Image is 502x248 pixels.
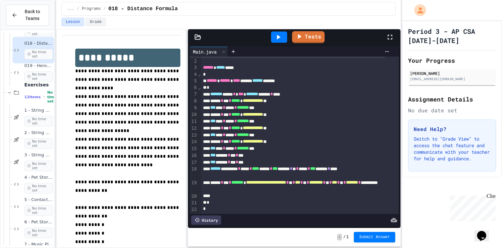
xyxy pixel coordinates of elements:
[343,235,346,240] span: /
[190,64,198,71] div: 3
[24,138,53,149] span: No time set
[190,118,198,125] div: 11
[191,215,221,225] div: History
[190,111,198,118] div: 10
[359,235,390,240] span: Submit Answer
[190,132,198,139] div: 13
[190,166,198,180] div: 18
[337,234,342,240] span: -
[24,41,53,46] span: 018 - Distance Formula
[414,136,491,162] p: Switch to "Grade View" to access the chat feature and communicate with your teacher for help and ...
[67,6,74,11] span: ...
[408,95,496,104] h2: Assignment Details
[190,98,198,105] div: 8
[24,228,53,238] span: No time set
[190,180,198,193] div: 19
[24,183,53,193] span: No time set
[21,8,43,22] span: Back to Teams
[190,48,220,55] div: Main.java
[24,116,53,126] span: No time set
[190,200,198,206] div: 21
[408,56,496,65] h2: Your Progress
[190,159,198,166] div: 17
[190,105,198,112] div: 9
[198,72,201,77] span: Fold line
[24,152,53,158] span: 3 - String Methods Practice II
[77,6,79,11] span: /
[47,90,57,103] span: No time set
[24,95,41,99] span: 12 items
[190,193,198,200] div: 20
[24,161,53,171] span: No time set
[190,139,198,146] div: 14
[24,219,53,225] span: 6 - Pet Store Helper
[24,49,53,59] span: No time set
[24,175,53,180] span: 4 - Pet Store Object Creator
[190,78,198,85] div: 5
[408,27,496,45] h1: Period 3 - AP CSA [DATE]-[DATE]
[24,130,53,136] span: 2 - String Methods Practice I
[24,242,53,247] span: 7 - Music Player Debugger
[24,63,53,69] span: 019 - Heron's Formula
[24,205,53,216] span: No time set
[24,71,53,82] span: No time set
[190,152,198,159] div: 16
[85,18,106,26] button: Grade
[6,5,49,26] button: Back to Teams
[407,3,428,18] div: My Account
[190,84,198,91] div: 6
[410,70,494,76] div: [PERSON_NAME]
[43,94,45,100] span: •
[24,108,53,113] span: 1 - String Objects: Concatenation, Literals, and More
[190,206,198,213] div: 22
[24,197,53,203] span: 5 - Contact Manager Debug
[354,232,395,242] button: Submit Answer
[410,77,494,81] div: [EMAIL_ADDRESS][DOMAIN_NAME]
[108,5,178,13] span: 018 - Distance Formula
[190,146,198,152] div: 15
[24,82,53,88] span: Exercises
[190,47,228,56] div: Main.java
[408,106,496,114] div: No due date set
[447,193,495,221] iframe: chat widget
[346,235,349,240] span: 1
[103,6,106,11] span: /
[190,125,198,132] div: 12
[414,125,491,133] h3: Need Help?
[61,18,84,26] button: Lesson
[190,91,198,98] div: 7
[474,222,495,241] iframe: chat widget
[190,58,198,65] div: 2
[190,71,198,78] div: 4
[198,85,201,90] span: Fold line
[82,6,101,11] span: Programs
[3,3,45,42] div: Chat with us now!Close
[292,31,325,43] a: Tests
